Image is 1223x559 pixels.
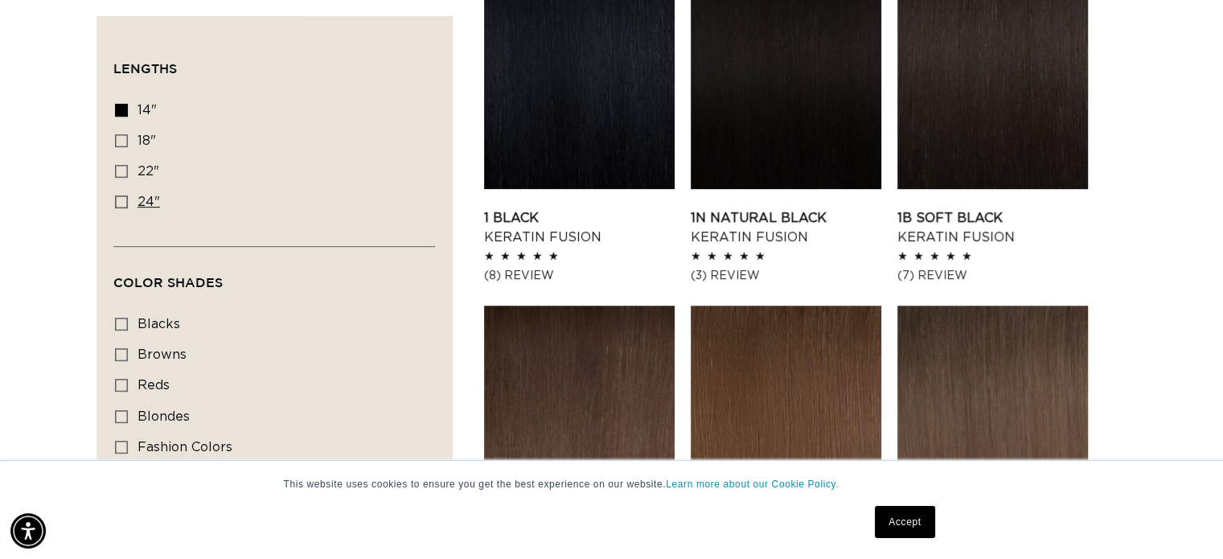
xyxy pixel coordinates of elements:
[137,441,232,454] span: fashion colors
[875,506,934,538] a: Accept
[137,165,159,178] span: 22"
[137,410,190,423] span: blondes
[284,477,940,491] p: This website uses cookies to ensure you get the best experience on our website.
[113,247,435,305] summary: Color Shades (0 selected)
[113,61,177,76] span: Lengths
[10,513,46,549] div: Accessibility Menu
[137,379,170,392] span: reds
[484,208,675,247] a: 1 Black Keratin Fusion
[691,208,881,247] a: 1N Natural Black Keratin Fusion
[113,275,223,290] span: Color Shades
[666,479,839,490] a: Learn more about our Cookie Policy.
[137,195,160,208] span: 24"
[137,134,156,147] span: 18"
[137,348,187,361] span: browns
[137,104,157,117] span: 14"
[897,208,1088,247] a: 1B Soft Black Keratin Fusion
[137,318,180,331] span: blacks
[113,33,435,91] summary: Lengths (0 selected)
